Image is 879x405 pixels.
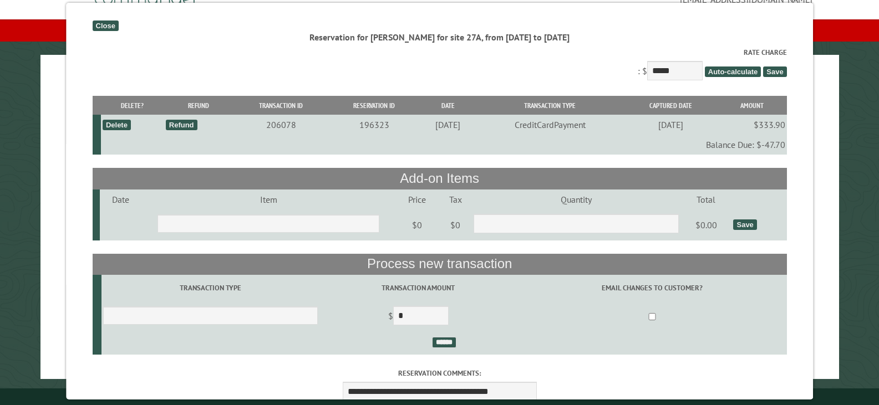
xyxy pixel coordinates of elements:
[763,66,786,77] span: Save
[472,189,680,209] td: Quantity
[103,120,131,130] div: Delete
[395,189,439,209] td: Price
[476,115,624,135] td: CreditCardPayment
[92,47,786,83] div: : $
[377,393,502,400] small: © Campground Commander LLC. All rights reserved.
[164,96,233,115] th: Refund
[420,115,476,135] td: [DATE]
[233,115,329,135] td: 206078
[92,31,786,43] div: Reservation for [PERSON_NAME] for site 27A, from [DATE] to [DATE]
[680,209,731,240] td: $0.00
[705,66,761,77] span: Auto-calculate
[92,47,786,58] label: Rate Charge
[319,301,517,332] td: $
[717,96,787,115] th: Amount
[476,96,624,115] th: Transaction Type
[92,20,118,31] div: Close
[329,96,420,115] th: Reservation ID
[733,219,756,230] div: Save
[101,96,164,115] th: Delete?
[624,115,717,135] td: [DATE]
[624,96,717,115] th: Captured Date
[329,115,420,135] td: 196323
[420,96,476,115] th: Date
[92,254,786,275] th: Process new transaction
[103,283,318,293] label: Transaction Type
[680,189,731,209] td: Total
[519,283,785,293] label: Email changes to customer?
[233,96,329,115] th: Transaction ID
[92,168,786,189] th: Add-on Items
[717,115,787,135] td: $333.90
[101,135,787,155] td: Balance Due: $-47.70
[92,368,786,378] label: Reservation comments:
[321,283,516,293] label: Transaction Amount
[99,189,141,209] td: Date
[395,209,439,240] td: $0
[439,189,472,209] td: Tax
[439,209,472,240] td: $0
[142,189,395,209] td: Item
[166,120,197,130] div: Refund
